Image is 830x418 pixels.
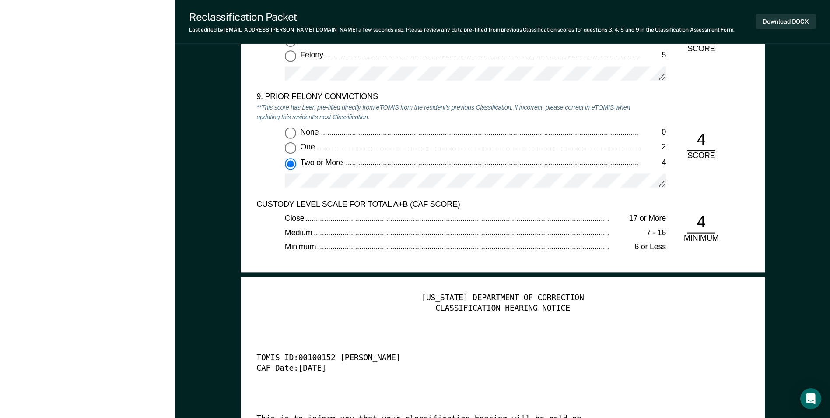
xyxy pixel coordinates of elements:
[609,228,666,239] div: 7 - 16
[637,142,666,153] div: 2
[285,214,306,223] span: Close
[300,158,344,167] span: Two or More
[800,388,821,409] div: Open Intercom Messenger
[256,92,637,103] div: 9. PRIOR FELONY CONVICTIONS
[256,364,724,374] div: CAF Date: [DATE]
[256,303,749,314] div: CLASSIFICATION HEARING NOTICE
[609,243,666,253] div: 6 or Less
[285,127,296,138] input: None0
[256,293,749,303] div: [US_STATE] DEPARTMENT OF CORRECTION
[687,212,715,234] div: 4
[300,142,316,151] span: One
[189,27,735,33] div: Last edited by [EMAIL_ADDRESS][PERSON_NAME][DOMAIN_NAME] . Please review any data pre-filled from...
[680,152,722,162] div: SCORE
[300,35,348,44] span: Misdemeanor
[609,214,666,224] div: 17 or More
[358,27,403,33] span: a few seconds ago
[300,127,320,136] span: None
[256,103,630,122] em: **This score has been pre-filled directly from eTOMIS from the resident's previous Classification...
[285,228,314,237] span: Medium
[189,11,735,23] div: Reclassification Packet
[680,234,722,244] div: MINIMUM
[285,243,318,252] span: Minimum
[256,200,637,210] div: CUSTODY LEVEL SCALE FOR TOTAL A+B (CAF SCORE)
[637,51,666,61] div: 5
[256,353,724,364] div: TOMIS ID: 00100152 [PERSON_NAME]
[300,51,325,60] span: Felony
[285,51,296,62] input: Felony5
[687,130,715,152] div: 4
[285,158,296,170] input: Two or More4
[637,127,666,138] div: 0
[680,44,722,55] div: SCORE
[637,158,666,169] div: 4
[285,142,296,154] input: One2
[756,14,816,29] button: Download DOCX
